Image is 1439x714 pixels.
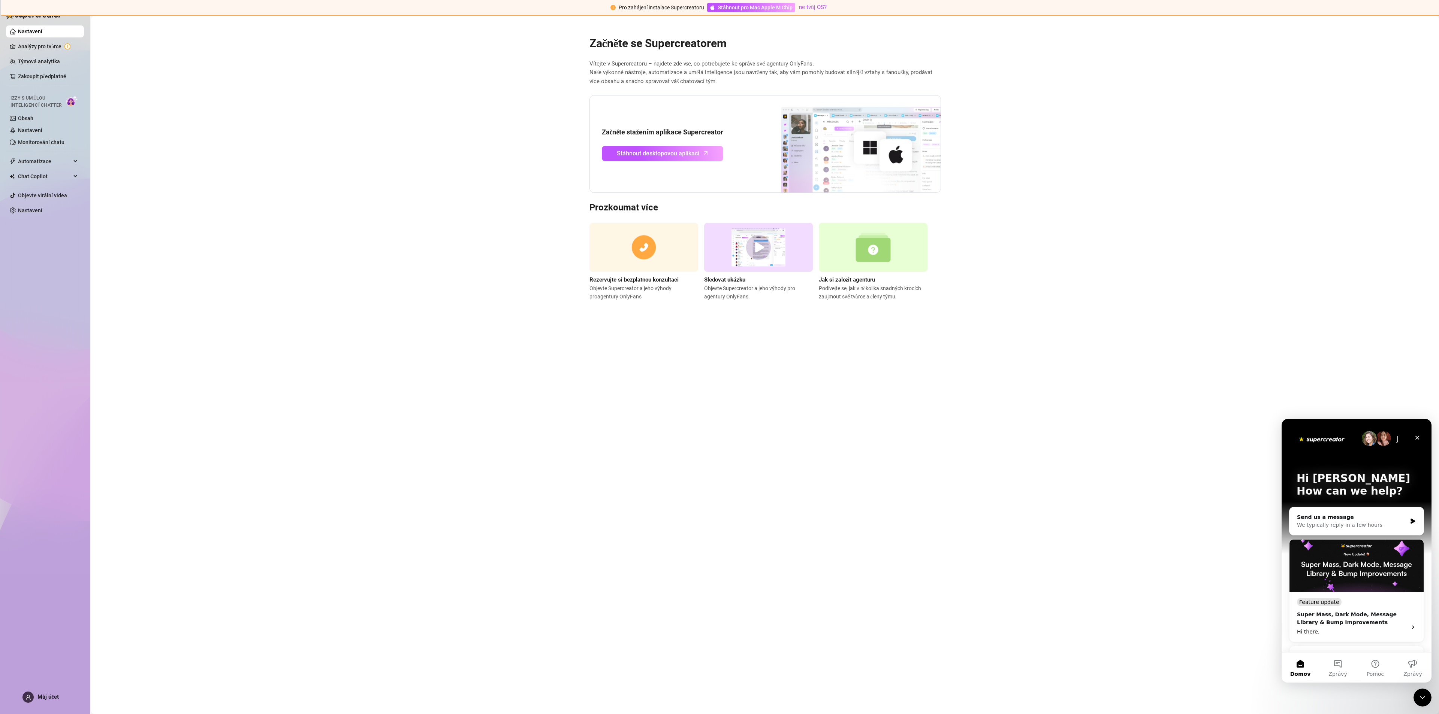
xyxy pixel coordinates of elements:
a: Stáhnout desktopovou aplikacišipka nahoru [602,146,724,161]
font: Stáhnout desktopovou aplikaci [617,150,699,157]
font: Chat Copilot [18,173,48,179]
font: Začněte stažením aplikace Supercreator [602,128,724,136]
a: Obsah [18,115,33,121]
font: Objevte Supercreator a jeho výhody pro agentury OnlyFans. [704,285,795,300]
a: Jak si založit agenturuPodívejte se, jak v několika snadných krocích zaujmout své tvůrce a členy ... [819,223,927,301]
span: uživatel [25,695,31,700]
span: vykřičník [610,5,616,10]
font: Izzy s umělou inteligencí Chatter [10,95,62,108]
font: Automatizace [18,158,51,164]
font: Stáhnout pro Mac Apple M Chip [718,4,793,10]
span: blesk [10,158,16,164]
a: Stáhnout pro Mac Apple M Chip [707,3,795,12]
img: Chat Copilot [10,174,15,179]
font: Můj účet [37,693,59,700]
font: Pro zahájení instalace Supercreatoru [619,4,704,10]
a: Analýzy pro tvůrce vykřičník [18,40,78,52]
img: průvodce založením agentury [819,223,927,272]
span: šipka nahoru [702,149,710,157]
a: ne tvůj OS? [799,4,827,10]
a: Monitorování chatu [18,139,64,145]
a: Nastavení [18,127,42,133]
font: Prozkoumat více [589,202,658,213]
iframe: Živý chat s interkomem [1282,419,1432,683]
font: agentury OnlyFans [597,294,642,300]
font: Rezervujte si bezplatnou konzultaci [589,276,679,283]
font: Začněte se Supercreatorem [589,37,727,50]
img: Chatování s umělou inteligencí [66,95,78,106]
a: Sledovat ukázkuObjevte Supercreator a jeho výhody pro agentury OnlyFans. [704,223,813,301]
a: Rezervujte si bezplatnou konzultaciObjevte Supercreator a jeho výhody proagentury OnlyFans [589,223,698,301]
font: Podívejte se, jak v několika snadných krocích zaujmout své tvůrce a členy týmu. [819,285,921,300]
a: Nastavení [18,28,42,34]
img: stáhnout aplikaci [753,95,941,193]
font: Naše výkonné nástroje, automatizace a umělá inteligence jsou navrženy tak, aby vám pomohly budova... [589,69,933,85]
img: konzultační hovor [589,223,698,272]
a: Týmová analytika [18,58,60,64]
font: Objevte Supercreator a jeho výhody pro [589,285,672,300]
span: jablko [710,5,715,10]
font: Jak si založit agenturu [819,276,875,283]
iframe: Živý chat s interkomem [1414,689,1432,707]
img: demoverze Supercreator [704,223,813,272]
font: Vítejte v Supercreatoru – najdete zde vše, co potřebujete ke správě své agentury OnlyFans. [589,60,814,67]
font: Sledovat ukázku [704,276,745,283]
a: Objevte virální videa [18,192,67,198]
a: Nastavení [18,207,42,213]
a: Zakoupit předplatné [18,73,66,79]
